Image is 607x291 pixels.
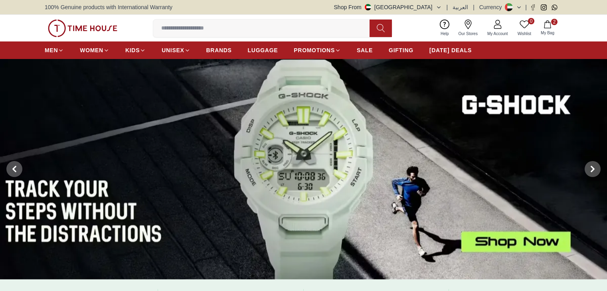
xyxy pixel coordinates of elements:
span: Help [437,31,452,37]
a: WOMEN [80,43,109,57]
span: Wishlist [514,31,534,37]
span: [DATE] DEALS [429,46,472,54]
span: 0 [528,18,534,24]
a: 0Wishlist [513,18,536,38]
span: My Bag [538,30,558,36]
a: [DATE] DEALS [429,43,472,57]
span: UNISEX [162,46,184,54]
span: SALE [357,46,373,54]
span: PROMOTIONS [294,46,335,54]
a: MEN [45,43,64,57]
a: Instagram [541,4,547,10]
span: BRANDS [206,46,232,54]
a: SALE [357,43,373,57]
span: KIDS [125,46,140,54]
span: | [473,3,475,11]
span: My Account [484,31,511,37]
a: PROMOTIONS [294,43,341,57]
a: LUGGAGE [248,43,278,57]
a: Whatsapp [552,4,558,10]
div: Currency [479,3,505,11]
a: UNISEX [162,43,190,57]
a: GIFTING [389,43,413,57]
button: Shop From[GEOGRAPHIC_DATA] [334,3,442,11]
span: | [525,3,527,11]
button: 2My Bag [536,19,559,37]
button: العربية [453,3,468,11]
a: Facebook [530,4,536,10]
span: GIFTING [389,46,413,54]
a: Help [436,18,454,38]
span: | [447,3,448,11]
span: WOMEN [80,46,103,54]
img: United Arab Emirates [365,4,371,10]
a: BRANDS [206,43,232,57]
span: LUGGAGE [248,46,278,54]
a: KIDS [125,43,146,57]
span: MEN [45,46,58,54]
a: Our Stores [454,18,482,38]
span: 100% Genuine products with International Warranty [45,3,172,11]
span: 2 [551,19,558,25]
img: ... [48,20,117,37]
span: Our Stores [455,31,481,37]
